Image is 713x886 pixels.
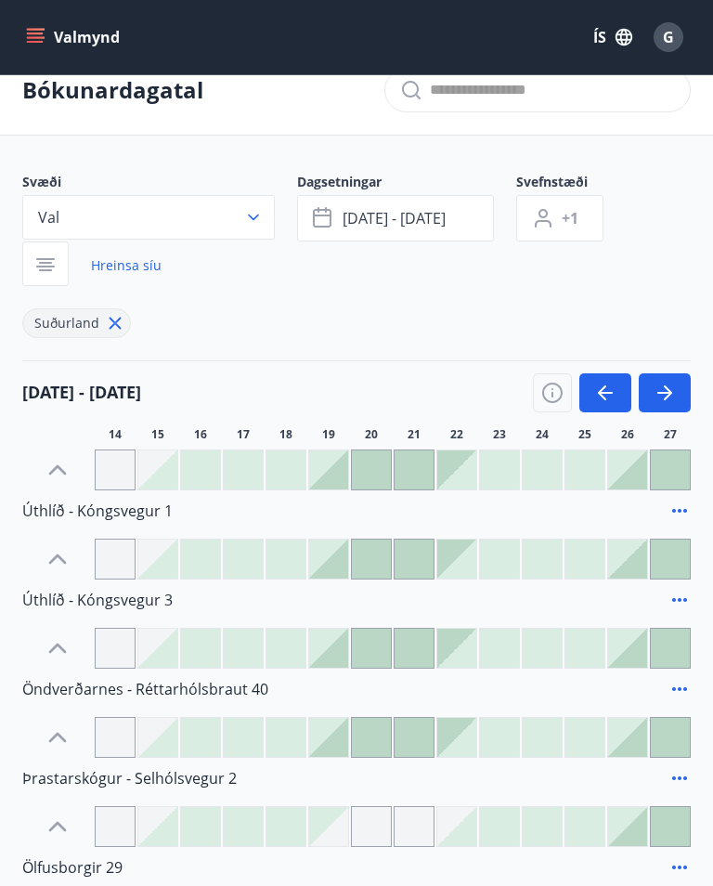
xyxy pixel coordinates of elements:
[365,427,378,442] span: 20
[536,427,549,442] span: 24
[279,427,292,442] span: 18
[297,173,516,195] span: Dagsetningar
[22,74,203,106] p: Bókunardagatal
[151,427,164,442] span: 15
[343,208,446,228] span: [DATE] - [DATE]
[646,15,691,59] button: G
[516,173,626,195] span: Svefnstæði
[621,427,634,442] span: 26
[109,427,122,442] span: 14
[663,27,674,47] span: G
[22,173,297,195] span: Svæði
[322,427,335,442] span: 19
[194,427,207,442] span: 16
[22,679,268,699] span: Öndverðarnes - Réttarhólsbraut 40
[22,501,173,521] span: Úthlíð - Kóngsvegur 1
[408,427,421,442] span: 21
[237,427,250,442] span: 17
[91,245,162,286] a: Hreinsa síu
[22,20,127,54] button: menu
[22,768,237,788] span: Þrastarskógur - Selhólsvegur 2
[493,427,506,442] span: 23
[38,207,59,228] span: Val
[578,427,591,442] span: 25
[562,208,578,228] span: +1
[22,195,275,240] button: Val
[516,195,603,241] button: +1
[664,427,677,442] span: 27
[22,380,141,404] h4: [DATE] - [DATE]
[22,857,123,878] span: Ölfusborgir 29
[22,590,173,610] span: Úthlíð - Kóngsvegur 3
[22,308,131,338] div: Suðurland
[297,195,494,241] button: [DATE] - [DATE]
[450,427,463,442] span: 22
[34,314,99,332] span: Suðurland
[583,20,642,54] button: ÍS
